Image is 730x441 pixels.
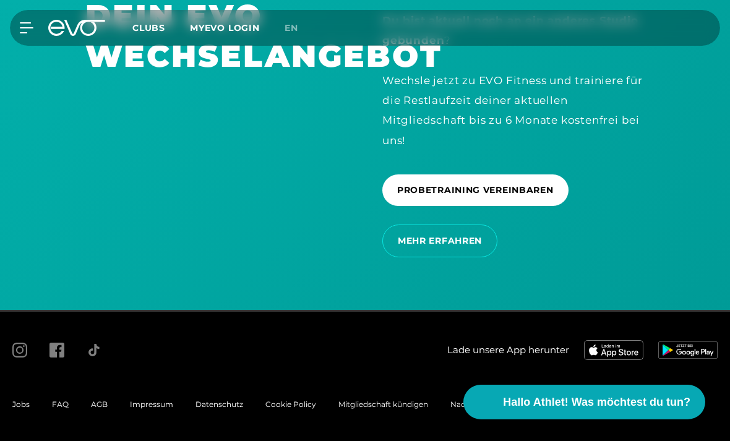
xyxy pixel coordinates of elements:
[463,385,705,419] button: Hallo Athlet! Was möchtest du tun?
[285,22,298,33] span: en
[285,21,313,35] a: en
[91,400,108,409] a: AGB
[265,400,316,409] a: Cookie Policy
[584,340,643,360] img: evofitness app
[382,165,573,215] a: PROBETRAINING VEREINBAREN
[12,400,30,409] a: Jobs
[503,394,690,411] span: Hallo Athlet! Was möchtest du tun?
[195,400,243,409] a: Datenschutz
[132,22,190,33] a: Clubs
[338,400,428,409] a: Mitgliedschaft kündigen
[397,184,554,197] span: PROBETRAINING VEREINBAREN
[132,22,165,33] span: Clubs
[52,400,69,409] a: FAQ
[130,400,173,409] a: Impressum
[382,215,502,267] a: MEHR ERFAHREN
[447,343,569,358] span: Lade unsere App herunter
[398,234,482,247] span: MEHR ERFAHREN
[450,400,505,409] a: Nachhaltigkeit
[190,22,260,33] a: MYEVO LOGIN
[382,11,645,150] div: ? Wechsle jetzt zu EVO Fitness und trainiere für die Restlaufzeit deiner aktuellen Mitgliedschaft...
[658,341,718,359] img: evofitness app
